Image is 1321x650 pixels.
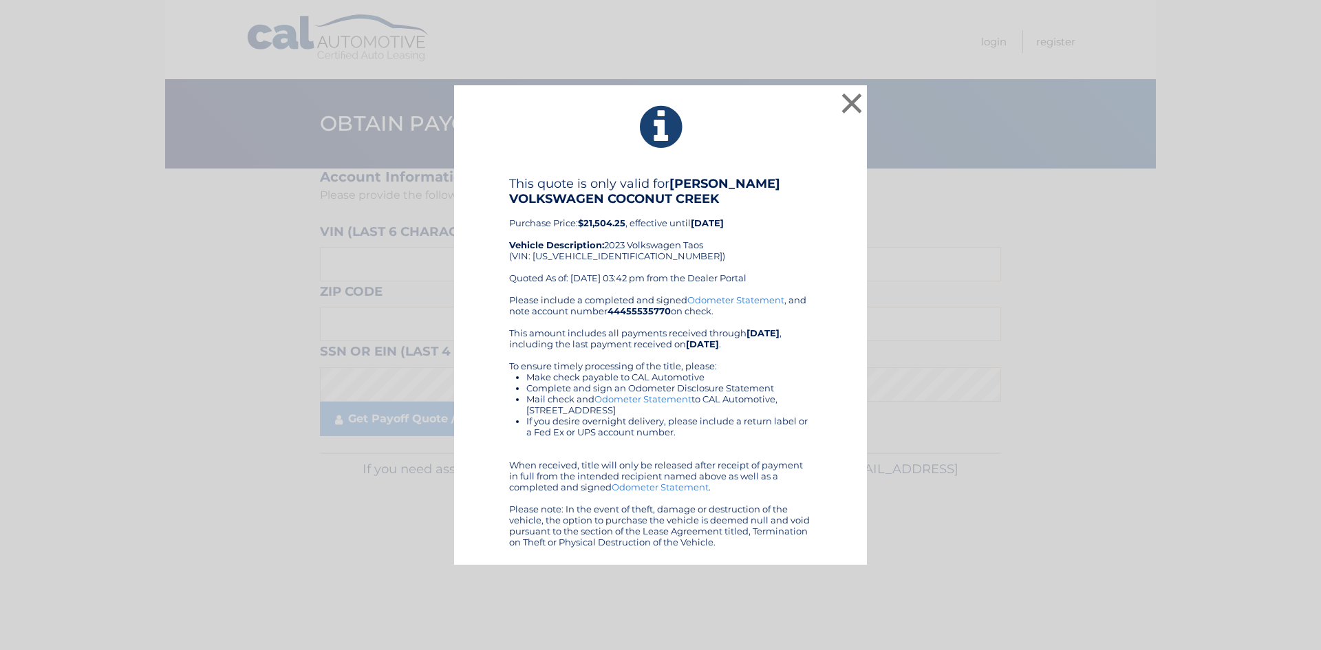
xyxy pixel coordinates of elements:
li: Complete and sign an Odometer Disclosure Statement [526,382,812,393]
button: × [838,89,866,117]
b: [DATE] [686,338,719,349]
b: 44455535770 [608,305,671,316]
li: If you desire overnight delivery, please include a return label or a Fed Ex or UPS account number. [526,415,812,437]
b: $21,504.25 [578,217,625,228]
div: Purchase Price: , effective until 2023 Volkswagen Taos (VIN: [US_VEHICLE_IDENTIFICATION_NUMBER]) ... [509,176,812,294]
li: Mail check and to CAL Automotive, [STREET_ADDRESS] [526,393,812,415]
a: Odometer Statement [594,393,691,404]
strong: Vehicle Description: [509,239,604,250]
a: Odometer Statement [687,294,784,305]
b: [DATE] [691,217,724,228]
b: [PERSON_NAME] VOLKSWAGEN COCONUT CREEK [509,176,780,206]
h4: This quote is only valid for [509,176,812,206]
a: Odometer Statement [612,481,709,492]
li: Make check payable to CAL Automotive [526,371,812,382]
div: Please include a completed and signed , and note account number on check. This amount includes al... [509,294,812,548]
b: [DATE] [747,327,780,338]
